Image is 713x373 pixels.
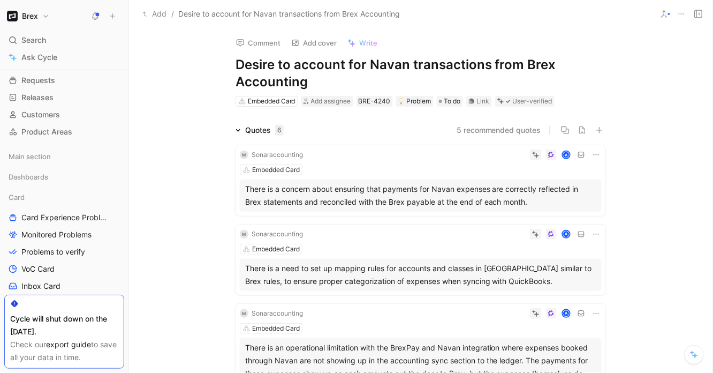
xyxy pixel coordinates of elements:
div: Quotes [245,124,284,137]
div: CardCard Experience ProblemsMonitored ProblemsProblems to verifyVoC CardInbox CardQuotes to verif... [4,189,124,329]
a: export guide [46,340,91,349]
div: There is a need to set up mapping rules for accounts and classes in [GEOGRAPHIC_DATA] similar to ... [245,262,596,288]
div: Embedded Card [252,165,300,175]
div: To do [437,96,463,107]
div: M [240,309,248,318]
div: Search [4,32,124,48]
span: Write [359,38,377,48]
span: Inbox Card [21,281,60,292]
span: Main section [9,151,51,162]
div: Embedded Card [252,244,300,255]
div: Check our to save all your data in time. [10,338,118,364]
div: Problem [398,96,431,107]
a: VoC Card [4,261,124,277]
button: Write [343,35,382,50]
div: 6 [275,125,284,136]
div: Link [477,96,490,107]
div: Sonaraccounting [252,150,303,160]
a: Monitored Problems [4,227,124,243]
a: Problems to verify [4,244,124,260]
a: Customers [4,107,124,123]
button: 5 recommended quotes [457,124,541,137]
div: Sonaraccounting [252,308,303,319]
a: Releases [4,89,124,106]
a: Requests [4,72,124,88]
a: Product Areas [4,124,124,140]
button: Comment [231,35,285,50]
span: Ask Cycle [21,51,57,64]
span: Dashboards [9,171,48,182]
div: Embedded Card [248,96,295,107]
div: Dashboards [4,169,124,188]
span: Problems to verify [21,247,85,257]
span: Product Areas [21,126,72,137]
div: A [563,230,570,237]
span: Search [21,34,46,47]
img: 💡 [398,98,405,105]
span: VoC Card [21,264,55,274]
span: Card [9,192,25,203]
div: Dashboards [4,169,124,185]
div: M [240,230,248,238]
span: Releases [21,92,54,103]
div: Main section [4,148,124,165]
div: M [240,151,248,159]
button: BrexBrex [4,9,52,24]
div: User-verified [513,96,552,107]
div: A [563,151,570,158]
h1: Brex [22,11,38,21]
div: A [563,310,570,317]
img: Brex [7,11,18,21]
div: 💡Problem [396,96,434,107]
button: Add [140,8,169,20]
div: Main section [4,148,124,168]
span: To do [444,96,461,107]
div: There is a concern about ensuring that payments for Navan expenses are correctly reflected in Bre... [245,183,596,208]
div: Quotes6 [231,124,288,137]
button: Add cover [286,35,342,50]
a: Card Experience Problems [4,210,124,226]
a: Inbox Card [4,278,124,294]
span: Requests [21,75,55,86]
div: Cycle will shut down on the [DATE]. [10,312,118,338]
span: Monitored Problems [21,229,92,240]
div: Card [4,189,124,205]
span: Card Experience Problems [21,212,110,223]
h1: Desire to account for Navan transactions from Brex Accounting [236,56,606,91]
div: BRE-4240 [359,96,391,107]
a: Ask Cycle [4,49,124,65]
span: Desire to account for Navan transactions from Brex Accounting [178,8,400,20]
div: Sonaraccounting [252,229,303,240]
span: Customers [21,109,60,120]
div: Embedded Card [252,323,300,334]
span: / [171,8,174,20]
span: Add assignee [311,97,351,105]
